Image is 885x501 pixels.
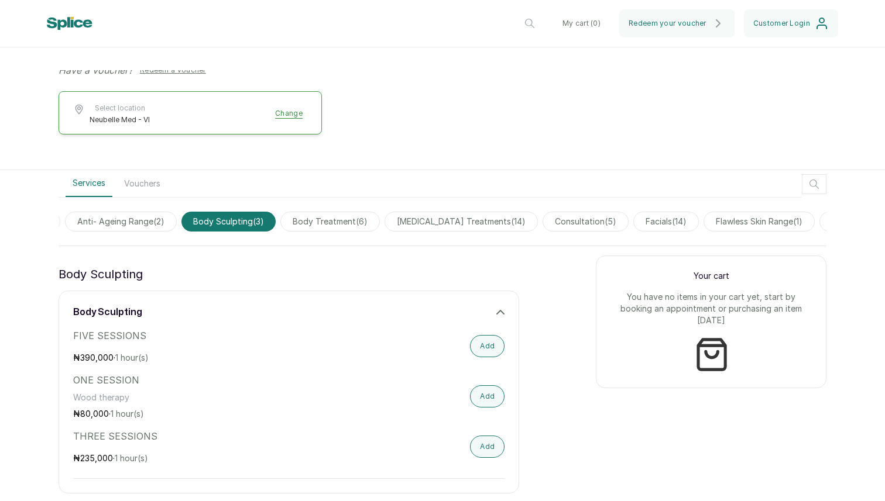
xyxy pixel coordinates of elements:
button: Services [66,170,112,197]
p: Have a voucher? [59,63,133,77]
span: 390,000 [80,353,114,362]
span: Customer Login [753,19,810,28]
span: 1 hour(s) [115,453,148,463]
p: THREE SESSIONS [73,429,375,443]
button: Redeem a voucher [135,63,211,77]
span: consultation(5) [543,212,629,232]
span: facials(14) [633,212,699,232]
p: Your cart [610,270,812,282]
p: ₦ · [73,408,375,420]
p: ₦ · [73,352,375,364]
button: Add [470,385,505,407]
p: body sculpting [59,265,143,284]
span: Redeem your voucher [629,19,706,28]
p: FIVE SESSIONS [73,329,375,343]
span: [MEDICAL_DATA] treatments(14) [385,212,538,232]
span: Neubelle Med - VI [90,115,150,125]
button: Add [470,436,505,458]
span: 235,000 [80,453,113,463]
span: body treatment(6) [280,212,380,232]
p: ONE SESSION [73,373,375,387]
span: Select location [90,103,150,113]
p: You have no items in your cart yet, start by booking an appointment or purchasing an item [DATE] [610,291,812,326]
span: body sculpting(3) [181,212,276,232]
button: Customer Login [744,9,838,37]
button: My cart (0) [553,9,610,37]
span: anti- ageing range(2) [65,212,177,232]
p: ₦ · [73,452,375,464]
span: flawless skin range(1) [704,212,815,232]
h3: body sculpting [73,305,142,319]
span: 1 hour(s) [115,353,149,362]
button: Redeem your voucher [619,9,735,37]
button: Vouchers [117,170,167,197]
button: Select locationNeubelle Med - VIChange [73,103,307,125]
span: 80,000 [80,409,109,419]
p: Wood therapy [73,392,375,403]
button: Add [470,335,505,357]
span: 1 hour(s) [111,409,144,419]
